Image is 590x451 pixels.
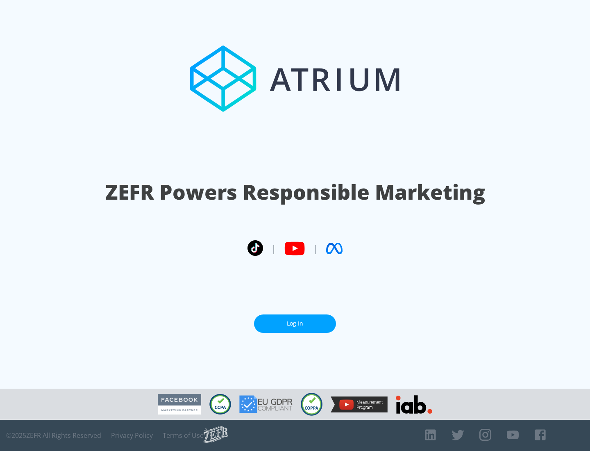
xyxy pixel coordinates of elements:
img: GDPR Compliant [239,395,293,413]
img: YouTube Measurement Program [331,396,388,412]
span: | [313,242,318,255]
a: Log In [254,314,336,333]
a: Privacy Policy [111,431,153,440]
h1: ZEFR Powers Responsible Marketing [105,178,485,206]
img: IAB [396,395,432,414]
span: © 2025 ZEFR All Rights Reserved [6,431,101,440]
img: COPPA Compliant [301,393,322,416]
img: Facebook Marketing Partner [158,394,201,415]
img: CCPA Compliant [209,394,231,415]
span: | [271,242,276,255]
a: Terms of Use [163,431,204,440]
